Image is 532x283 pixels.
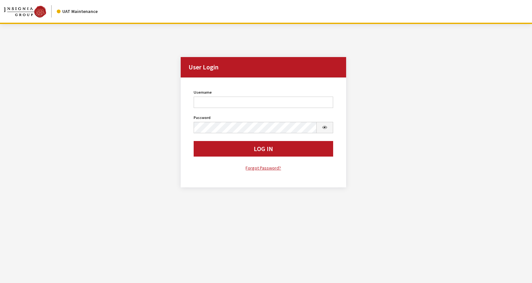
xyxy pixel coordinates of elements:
[4,5,57,18] a: Insignia Group logo
[4,6,46,18] img: Catalog Maintenance
[316,122,333,133] button: Show Password
[194,89,212,95] label: Username
[194,115,211,121] label: Password
[181,57,346,77] h2: User Login
[194,164,333,172] a: Forgot Password?
[194,141,333,157] button: Log In
[57,8,98,15] div: UAT Maintenance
